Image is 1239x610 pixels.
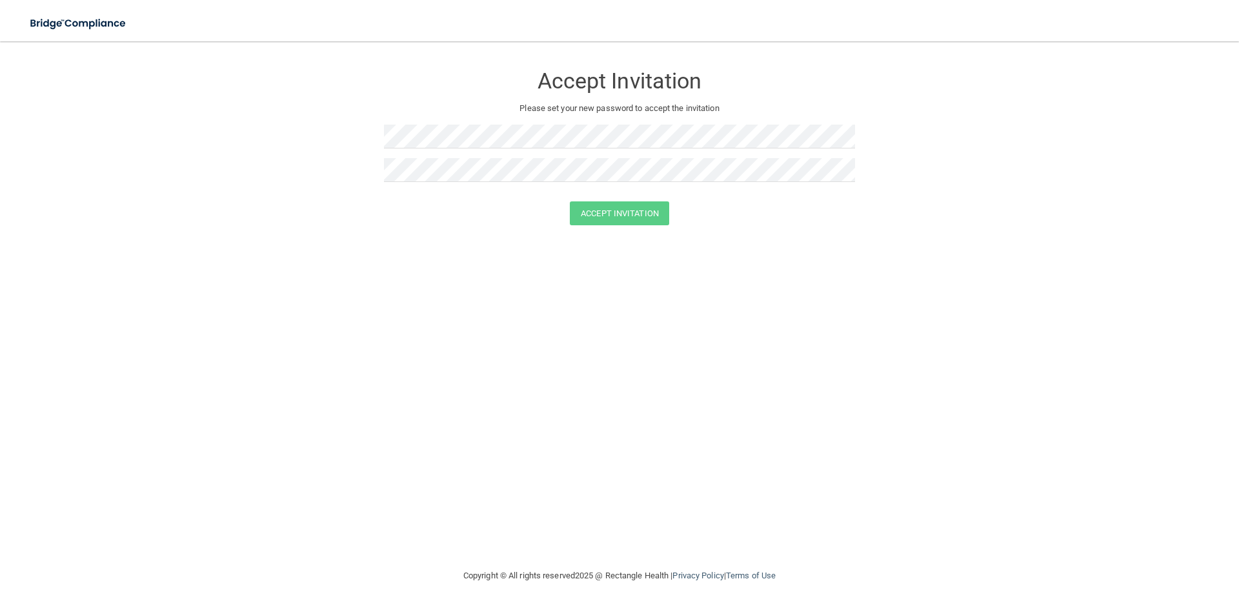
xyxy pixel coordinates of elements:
a: Privacy Policy [672,571,723,580]
a: Terms of Use [726,571,776,580]
h3: Accept Invitation [384,69,855,93]
div: Copyright © All rights reserved 2025 @ Rectangle Health | | [384,555,855,596]
img: bridge_compliance_login_screen.278c3ca4.svg [19,10,138,37]
button: Accept Invitation [570,201,669,225]
p: Please set your new password to accept the invitation [394,101,845,116]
